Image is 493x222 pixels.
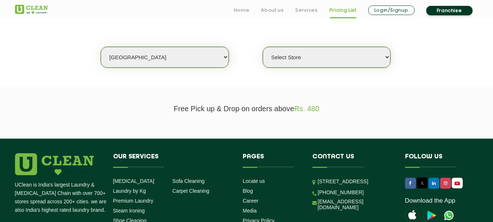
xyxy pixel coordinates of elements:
[426,6,473,15] a: Franchise
[368,5,415,15] a: Login/Signup
[113,188,146,194] a: Laundry by Kg
[113,208,145,214] a: Steam Ironing
[113,153,232,167] h4: Our Services
[330,6,357,15] a: Pricing List
[261,6,284,15] a: About us
[243,153,301,167] h4: Pages
[15,5,48,14] img: UClean Laundry and Dry Cleaning
[15,105,478,113] p: Free Pick up & Drop on orders above
[318,199,394,210] a: [EMAIL_ADDRESS][DOMAIN_NAME]
[243,178,265,184] a: Locate us
[405,197,455,204] a: Download the App
[294,105,319,113] span: Rs. 480
[113,198,154,204] a: Premium Laundry
[15,181,108,214] p: UClean is India's largest Laundry & [MEDICAL_DATA] Chain with over 700+ stores spread across 200+...
[295,6,317,15] a: Services
[452,180,462,187] img: UClean Laundry and Dry Cleaning
[172,178,204,184] a: Sofa Cleaning
[15,153,94,175] img: logo.png
[243,208,257,214] a: Media
[243,188,253,194] a: Blog
[243,198,258,204] a: Career
[172,188,209,194] a: Carpet Cleaning
[234,6,250,15] a: Home
[113,178,154,184] a: [MEDICAL_DATA]
[405,153,469,167] h4: Follow us
[318,189,364,195] a: [PHONE_NUMBER]
[318,177,394,186] p: [STREET_ADDRESS]
[312,153,394,167] h4: Contact us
